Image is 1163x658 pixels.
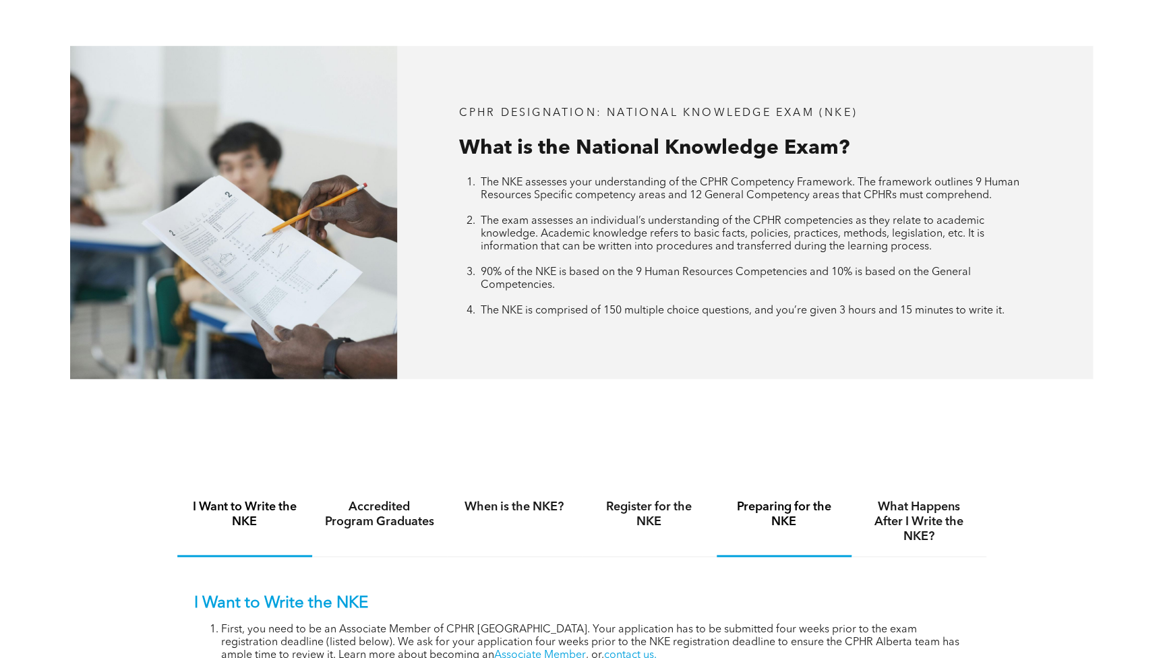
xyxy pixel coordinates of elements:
[480,177,1019,201] span: The NKE assesses your understanding of the CPHR Competency Framework. The framework outlines 9 Hu...
[594,500,705,529] h4: Register for the NKE
[864,500,974,544] h4: What Happens After I Write the NKE?
[458,108,857,119] span: CPHR DESIGNATION: National Knowledge Exam (NKE)
[729,500,839,529] h4: Preparing for the NKE
[480,305,1004,316] span: The NKE is comprised of 150 multiple choice questions, and you’re given 3 hours and 15 minutes to...
[189,500,300,529] h4: I Want to Write the NKE
[324,500,435,529] h4: Accredited Program Graduates
[459,500,570,514] h4: When is the NKE?
[480,216,984,252] span: The exam assesses an individual’s understanding of the CPHR competencies as they relate to academ...
[194,594,970,614] p: I Want to Write the NKE
[458,138,849,158] span: What is the National Knowledge Exam?
[480,267,970,291] span: 90% of the NKE is based on the 9 Human Resources Competencies and 10% is based on the General Com...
